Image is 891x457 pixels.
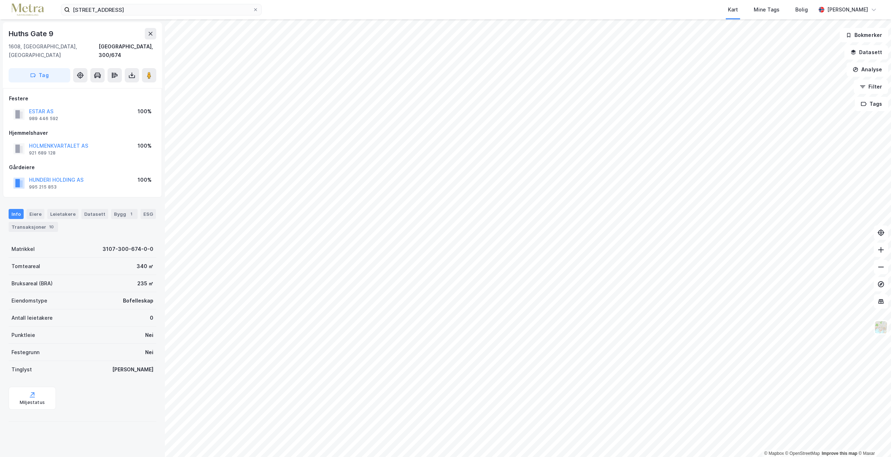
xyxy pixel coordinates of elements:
[11,262,40,271] div: Tomteareal
[137,279,153,288] div: 235 ㎡
[145,331,153,339] div: Nei
[140,209,156,219] div: ESG
[48,223,55,230] div: 10
[785,451,820,456] a: OpenStreetMap
[9,28,55,39] div: Huths Gate 9
[874,320,888,334] img: Z
[112,365,153,374] div: [PERSON_NAME]
[29,116,58,122] div: 989 446 592
[822,451,857,456] a: Improve this map
[27,209,44,219] div: Eiere
[9,94,156,103] div: Festere
[123,296,153,305] div: Bofelleskap
[9,129,156,137] div: Hjemmelshaver
[99,42,156,59] div: [GEOGRAPHIC_DATA], 300/674
[11,4,44,16] img: metra-logo.256734c3b2bbffee19d4.png
[795,5,808,14] div: Bolig
[855,423,891,457] div: Kontrollprogram for chat
[827,5,868,14] div: [PERSON_NAME]
[9,68,70,82] button: Tag
[138,142,152,150] div: 100%
[138,107,152,116] div: 100%
[81,209,108,219] div: Datasett
[138,176,152,184] div: 100%
[111,209,138,219] div: Bygg
[9,42,99,59] div: 1608, [GEOGRAPHIC_DATA], [GEOGRAPHIC_DATA]
[103,245,153,253] div: 3107-300-674-0-0
[128,210,135,218] div: 1
[9,222,58,232] div: Transaksjoner
[855,97,888,111] button: Tags
[47,209,78,219] div: Leietakere
[728,5,738,14] div: Kart
[764,451,784,456] a: Mapbox
[11,348,39,357] div: Festegrunn
[11,245,35,253] div: Matrikkel
[29,150,56,156] div: 921 689 128
[847,62,888,77] button: Analyse
[854,80,888,94] button: Filter
[145,348,153,357] div: Nei
[11,296,47,305] div: Eiendomstype
[9,209,24,219] div: Info
[855,423,891,457] iframe: Chat Widget
[754,5,780,14] div: Mine Tags
[70,4,253,15] input: Søk på adresse, matrikkel, gårdeiere, leietakere eller personer
[150,314,153,322] div: 0
[9,163,156,172] div: Gårdeiere
[137,262,153,271] div: 340 ㎡
[844,45,888,59] button: Datasett
[20,400,45,405] div: Miljøstatus
[11,279,53,288] div: Bruksareal (BRA)
[11,331,35,339] div: Punktleie
[840,28,888,42] button: Bokmerker
[11,365,32,374] div: Tinglyst
[29,184,57,190] div: 995 215 853
[11,314,53,322] div: Antall leietakere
